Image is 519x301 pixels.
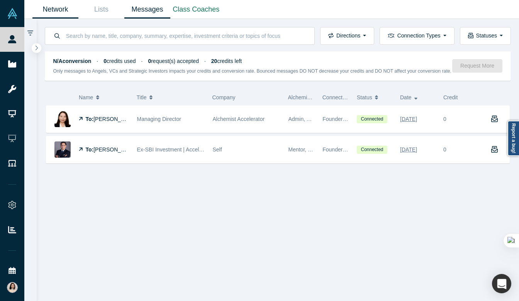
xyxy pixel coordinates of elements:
[400,89,412,105] span: Date
[7,8,18,19] img: Alchemist Vault Logo
[288,116,400,122] span: Admin, Alchemist, Mentor, Corporate Innovator
[357,89,392,105] button: Status
[212,94,236,100] span: Company
[211,58,217,64] strong: 20
[79,89,129,105] button: Name
[507,121,519,156] a: Report a bug!
[211,58,242,64] span: credits left
[460,27,511,45] button: Statuses
[97,58,98,64] span: ·
[86,116,94,122] strong: To:
[288,94,324,100] span: Alchemist Role
[357,89,372,105] span: Status
[103,58,107,64] strong: 0
[213,146,222,153] span: Self
[54,141,71,158] img: Jonathan Tanemori's Profile Image
[54,111,71,127] img: Ryoko Manabe's Profile Image
[148,58,199,64] span: request(s) accepted
[124,0,170,19] a: Messages
[204,58,206,64] span: ·
[357,146,387,154] span: Connected
[103,58,136,64] span: credits used
[322,146,367,153] span: Founder Reachout
[78,0,124,19] a: Lists
[170,0,222,19] a: Class Coaches
[7,282,18,293] img: Yukai Chen's Account
[288,146,429,153] span: Mentor, Lecturer, Freelancer / Consultant, Channel Partner
[93,146,138,153] span: [PERSON_NAME]
[137,89,204,105] button: Title
[65,27,306,45] input: Search by name, title, company, summary, expertise, investment criteria or topics of focus
[400,143,417,156] div: [DATE]
[400,112,417,126] div: [DATE]
[93,116,138,122] span: [PERSON_NAME]
[213,116,265,122] span: Alchemist Accelerator
[137,89,147,105] span: Title
[148,58,151,64] strong: 0
[443,115,446,123] div: 0
[322,116,367,122] span: Founder Reachout
[322,94,363,100] span: Connection Type
[79,89,93,105] span: Name
[357,115,387,123] span: Connected
[137,146,254,153] span: Ex-SBI Investment | Accelerator Program Mentor
[443,146,446,154] div: 0
[32,0,78,19] a: Network
[137,116,181,122] span: Managing Director
[320,27,374,45] button: Directions
[141,58,143,64] span: ·
[53,58,92,64] strong: N/A conversion
[400,89,435,105] button: Date
[53,68,452,74] small: Only messages to Angels, VCs and Strategic Investors impacts your credits and conversion rate. Bo...
[443,94,458,100] span: Credit
[380,27,454,45] button: Connection Types
[86,146,94,153] strong: To:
